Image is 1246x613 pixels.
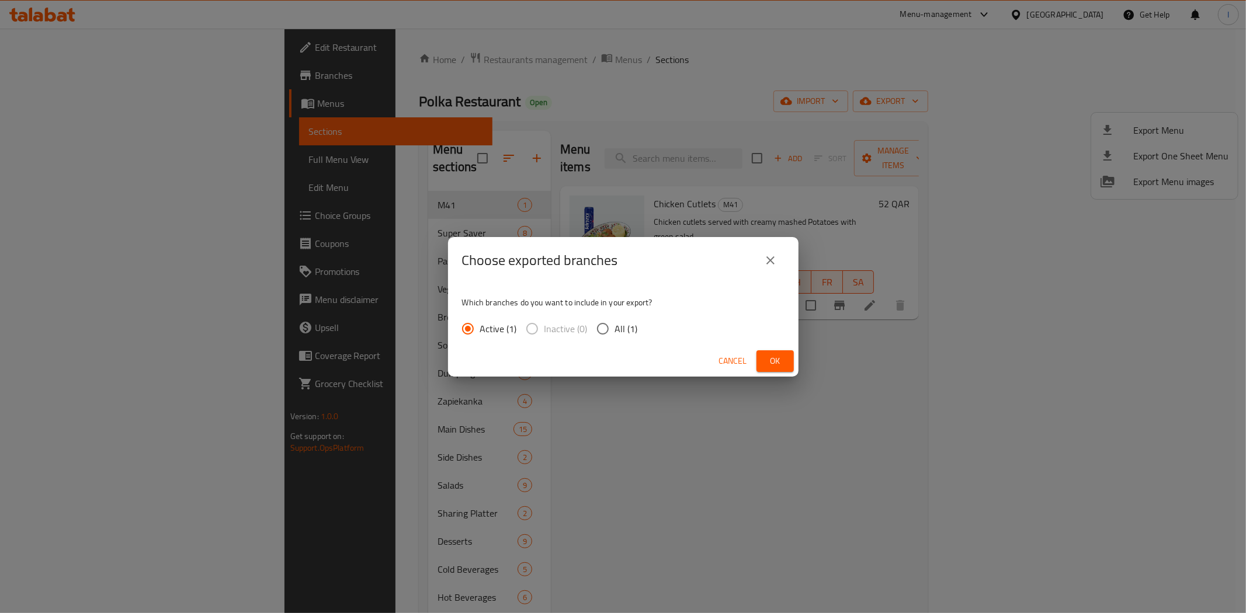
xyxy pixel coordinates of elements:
[462,297,785,308] p: Which branches do you want to include in your export?
[719,354,747,368] span: Cancel
[756,246,785,274] button: close
[766,354,785,368] span: Ok
[462,251,618,270] h2: Choose exported branches
[756,350,794,372] button: Ok
[615,322,638,336] span: All (1)
[714,350,752,372] button: Cancel
[544,322,588,336] span: Inactive (0)
[480,322,517,336] span: Active (1)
